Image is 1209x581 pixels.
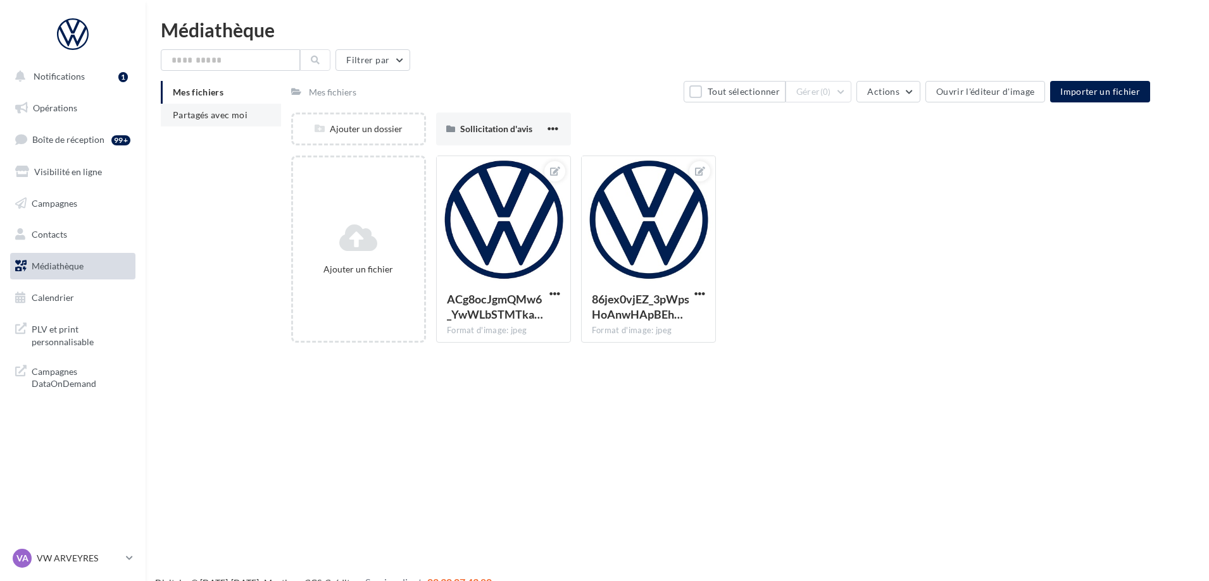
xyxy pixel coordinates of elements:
[592,325,705,336] div: Format d'image: jpeg
[335,49,410,71] button: Filtrer par
[32,197,77,208] span: Campagnes
[684,81,785,102] button: Tout sélectionner
[34,71,85,82] span: Notifications
[34,166,102,177] span: Visibilité en ligne
[8,221,138,248] a: Contacts
[10,546,135,570] a: VA VW ARVEYRES
[118,72,128,82] div: 1
[8,95,138,121] a: Opérations
[173,109,247,120] span: Partagés avec moi
[820,87,831,97] span: (0)
[293,123,424,135] div: Ajouter un dossier
[33,102,77,113] span: Opérations
[37,552,121,565] p: VW ARVEYRES
[8,253,138,279] a: Médiathèque
[32,229,67,240] span: Contacts
[8,358,138,395] a: Campagnes DataOnDemand
[161,20,1194,39] div: Médiathèque
[32,363,130,390] span: Campagnes DataOnDemand
[1050,81,1150,102] button: Importer un fichier
[8,315,138,353] a: PLV et print personnalisable
[32,292,74,303] span: Calendrier
[32,134,104,145] span: Boîte de réception
[16,552,28,565] span: VA
[447,292,543,321] span: ACg8ocJgmQMw6_YwWLbSTMTkar67m33B_cEEz2jCXl_0D6UErwxY4zpS
[111,135,130,145] div: 99+
[1060,86,1140,97] span: Importer un fichier
[460,123,532,134] span: Sollicitation d'avis
[32,260,84,271] span: Médiathèque
[786,81,852,102] button: Gérer(0)
[8,190,138,217] a: Campagnes
[867,86,899,97] span: Actions
[592,292,689,321] span: 86jex0vjEZ_3pWpsHoAnwHApBEhj9SsD4tdYS5dDgtzt1XimImDNvV27TrcySkcDxcFQAJZFp-Pgm5TkDA=s0
[925,81,1045,102] button: Ouvrir l'éditeur d'image
[173,87,223,97] span: Mes fichiers
[8,284,138,311] a: Calendrier
[8,63,133,90] button: Notifications 1
[32,321,130,348] span: PLV et print personnalisable
[8,126,138,153] a: Boîte de réception99+
[309,86,356,99] div: Mes fichiers
[856,81,920,102] button: Actions
[298,263,419,276] div: Ajouter un fichier
[8,159,138,185] a: Visibilité en ligne
[447,325,560,336] div: Format d'image: jpeg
